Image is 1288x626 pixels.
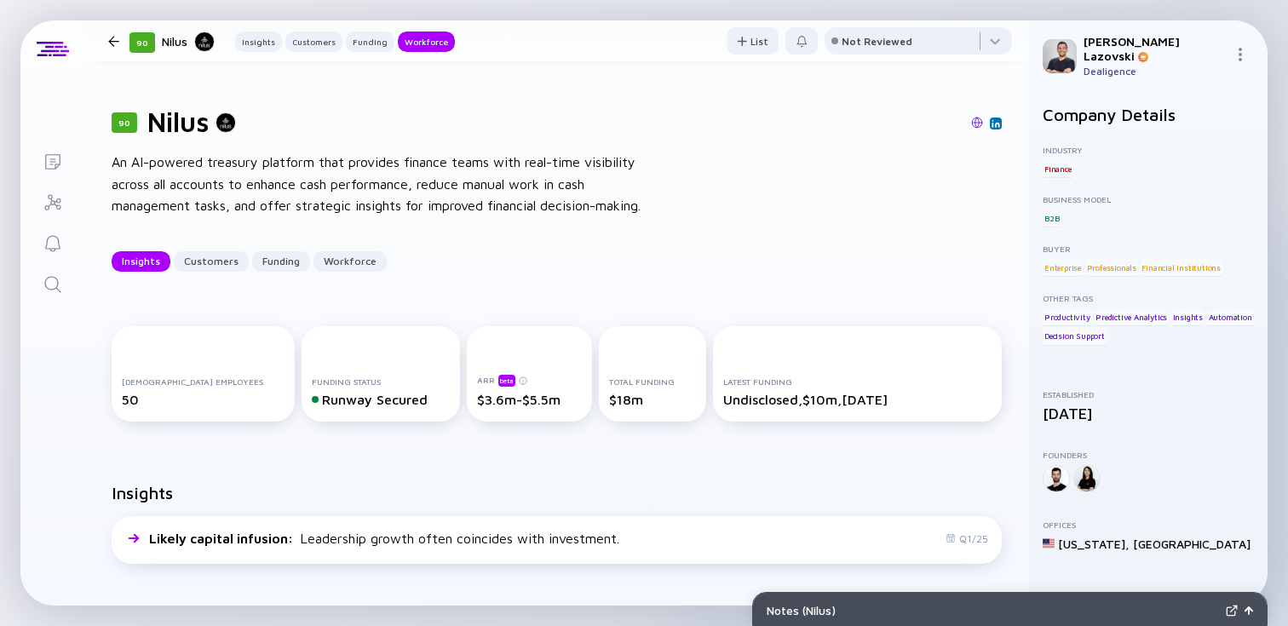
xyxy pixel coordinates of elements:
div: Undisclosed, $10m, [DATE] [723,392,992,407]
div: List [727,28,779,55]
div: [US_STATE] , [1058,537,1130,551]
div: Funding [346,33,394,50]
div: [GEOGRAPHIC_DATA] [1133,537,1251,551]
div: [PERSON_NAME] Lazovski [1084,34,1227,63]
div: $18m [609,392,696,407]
div: Funding [252,248,310,274]
div: Decision Support [1043,328,1107,345]
a: Search [20,262,84,303]
div: $3.6m-$5.5m [477,392,582,407]
div: Nilus [162,31,215,52]
div: Notes ( Nilus ) [767,603,1219,617]
div: Business Model [1043,194,1254,204]
div: Q1/25 [946,532,988,545]
div: Workforce [313,248,387,274]
div: Professionals [1085,259,1138,276]
div: Other Tags [1043,293,1254,303]
div: Customers [174,248,249,274]
button: Workforce [313,251,387,272]
div: Buyer [1043,244,1254,254]
div: Financial Institutions [1140,259,1222,276]
div: Workforce [398,33,455,50]
button: Insights [235,32,282,52]
div: Dealigence [1084,65,1227,78]
div: Predictive Analytics [1094,308,1169,325]
span: Likely capital infusion : [149,531,296,546]
img: Nilus Website [971,117,983,129]
img: United States Flag [1043,537,1055,549]
div: Runway Secured [312,392,449,407]
img: Nilus Linkedin Page [992,119,1000,128]
div: Automation [1207,308,1254,325]
img: Menu [1233,48,1247,61]
button: Funding [252,251,310,272]
div: Funding Status [312,376,449,387]
button: Funding [346,32,394,52]
div: Enterprise [1043,259,1083,276]
div: 90 [112,112,137,133]
div: 50 [122,392,285,407]
div: Established [1043,389,1254,399]
a: Reminders [20,221,84,262]
button: Customers [174,251,249,272]
div: Total Funding [609,376,696,387]
button: Insights [112,251,170,272]
div: Industry [1043,145,1254,155]
h1: Nilus [147,106,209,138]
div: Insights [235,33,282,50]
div: Finance [1043,160,1073,177]
button: Workforce [398,32,455,52]
div: Leadership growth often coincides with investment. [149,531,619,546]
a: Investor Map [20,181,84,221]
div: B2B [1043,210,1061,227]
div: Customers [285,33,342,50]
div: Offices [1043,520,1254,530]
img: Adam Profile Picture [1043,39,1077,73]
button: Customers [285,32,342,52]
div: Insights [112,248,170,274]
button: List [727,27,779,55]
div: [DATE] [1043,405,1254,422]
div: Productivity [1043,308,1092,325]
div: Founders [1043,450,1254,460]
div: Insights [1171,308,1205,325]
div: beta [498,375,515,387]
div: ARR [477,374,582,387]
img: Expand Notes [1226,605,1238,617]
div: An AI-powered treasury platform that provides finance teams with real-time visibility across all ... [112,152,657,217]
img: Open Notes [1245,606,1253,615]
a: Lists [20,140,84,181]
h2: Insights [112,483,173,503]
h2: Company Details [1043,105,1254,124]
div: [DEMOGRAPHIC_DATA] Employees [122,376,285,387]
div: 90 [129,32,155,53]
div: Not Reviewed [842,35,912,48]
div: Latest Funding [723,376,992,387]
